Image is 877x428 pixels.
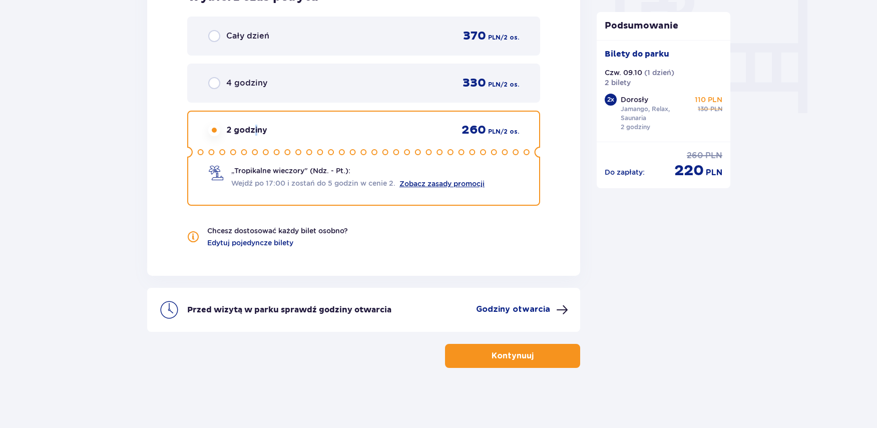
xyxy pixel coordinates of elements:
p: Przed wizytą w parku sprawdź godziny otwarcia [187,304,391,315]
p: Czw. 09.10 [605,68,642,78]
p: PLN [706,167,722,178]
p: 220 [674,161,704,180]
p: Bilety do parku [605,49,669,60]
p: Jamango, Relax, Saunaria [621,105,690,123]
p: 2 bilety [605,78,631,88]
p: PLN [710,105,722,114]
p: 370 [463,29,486,44]
p: 2 godziny [621,123,650,132]
p: 130 [698,105,708,114]
p: / 2 os. [501,127,519,136]
span: Wejdź po 17:00 i zostań do 5 godzin w cenie 2. [231,178,395,188]
p: 4 godziny [226,78,267,89]
p: Do zapłaty : [605,167,645,177]
p: ( 1 dzień ) [644,68,674,78]
button: Kontynuuj [445,344,580,368]
a: Edytuj pojedyncze bilety [207,238,293,248]
p: PLN [488,127,501,136]
img: clock icon [159,300,179,320]
p: 2 godziny [226,125,267,136]
p: Chcesz dostosować każdy bilet osobno? [207,226,348,236]
p: Cały dzień [226,31,269,42]
p: 110 PLN [695,95,722,105]
p: / 2 os. [501,33,519,42]
p: 330 [463,76,486,91]
p: PLN [705,150,722,161]
p: / 2 os. [501,80,519,89]
p: Kontynuuj [492,350,534,361]
p: PLN [488,33,501,42]
button: Godziny otwarcia [476,304,568,316]
p: Podsumowanie [597,20,731,32]
a: Zobacz zasady promocji [399,180,485,188]
div: 2 x [605,94,617,106]
p: 260 [687,150,703,161]
p: Dorosły [621,95,648,105]
p: „Tropikalne wieczory" (Ndz. - Pt.): [231,166,350,176]
p: PLN [488,80,501,89]
p: Godziny otwarcia [476,304,550,315]
p: 260 [462,123,486,138]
